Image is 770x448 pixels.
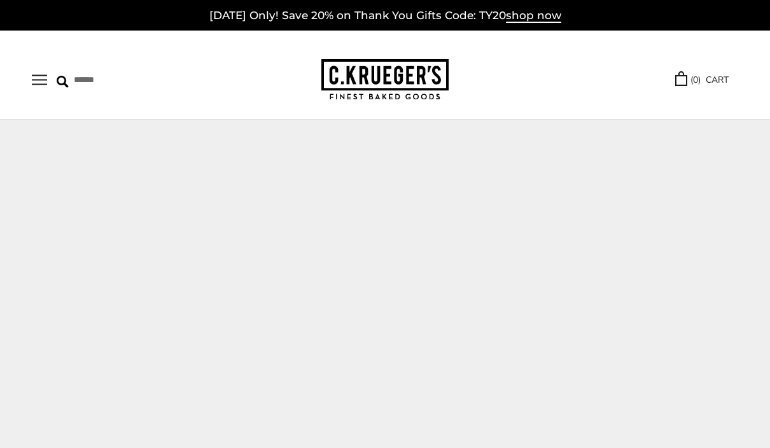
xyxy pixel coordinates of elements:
[209,9,561,23] a: [DATE] Only! Save 20% on Thank You Gifts Code: TY20shop now
[57,70,203,90] input: Search
[321,59,449,101] img: C.KRUEGER'S
[32,74,47,85] button: Open navigation
[57,76,69,88] img: Search
[506,9,561,23] span: shop now
[675,73,729,87] a: (0) CART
